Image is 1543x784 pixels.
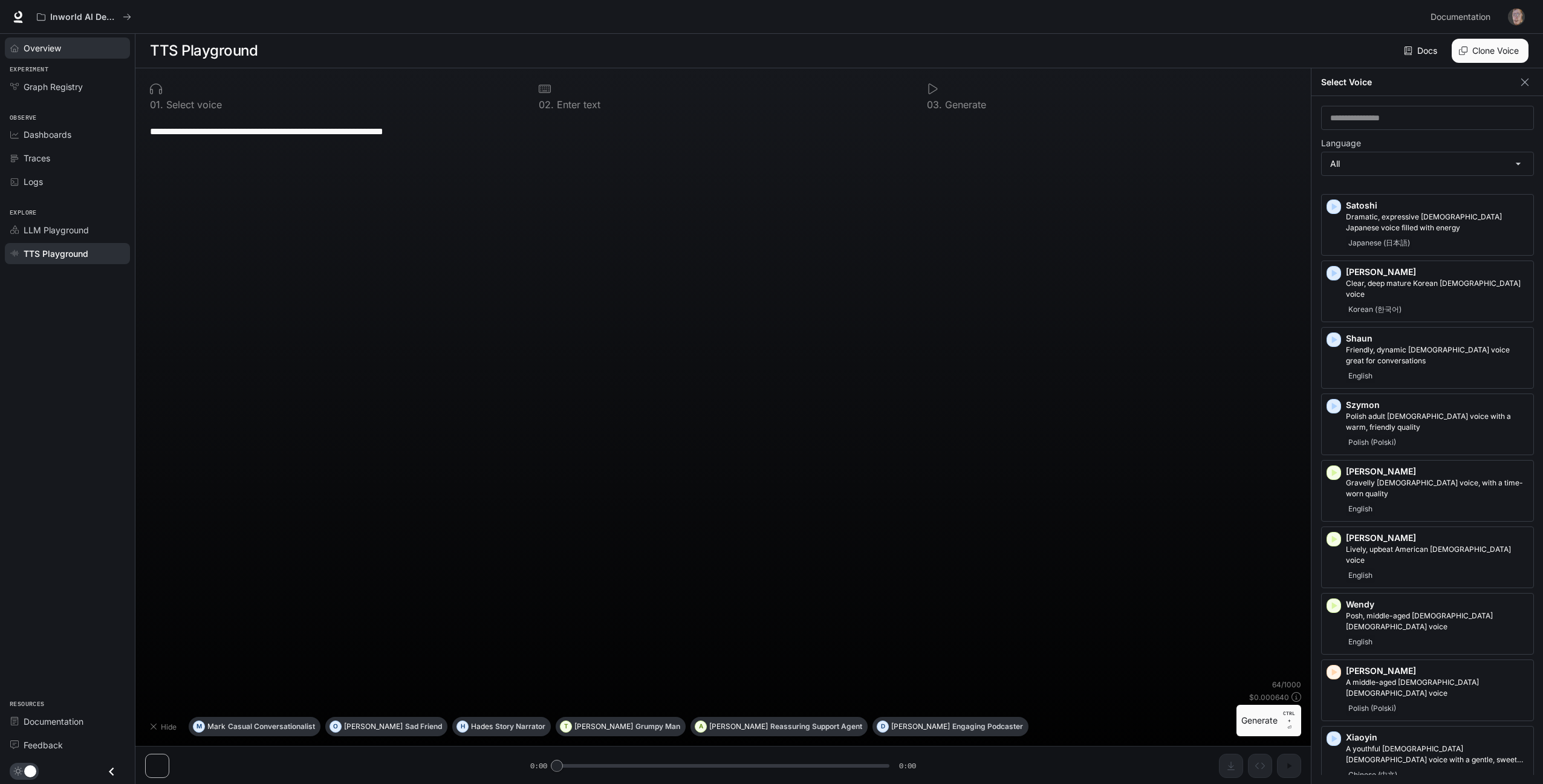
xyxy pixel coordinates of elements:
span: Graph Registry [24,80,83,93]
p: [PERSON_NAME] [1346,532,1528,544]
button: Hide [145,717,184,736]
p: Shaun [1346,332,1528,345]
button: D[PERSON_NAME]Engaging Podcaster [872,717,1028,736]
span: Overview [24,42,61,54]
span: English [1346,568,1375,583]
span: Chinese (中文) [1346,768,1400,782]
span: Traces [24,152,50,164]
div: A [695,717,706,736]
span: Japanese (日本語) [1346,236,1412,250]
button: T[PERSON_NAME]Grumpy Man [556,717,686,736]
p: Dramatic, expressive male Japanese voice filled with energy [1346,212,1528,233]
button: O[PERSON_NAME]Sad Friend [325,717,447,736]
p: Story Narrator [495,723,545,730]
p: [PERSON_NAME] [709,723,768,730]
img: User avatar [1508,8,1525,25]
span: Logs [24,175,43,188]
span: Dark mode toggle [24,764,36,777]
p: Szymon [1346,399,1528,411]
span: English [1346,635,1375,649]
p: Sad Friend [405,723,442,730]
span: English [1346,502,1375,516]
a: Docs [1402,39,1442,63]
a: Dashboards [5,124,130,145]
p: 0 3 . [927,100,942,109]
p: Grumpy Man [635,723,680,730]
span: Polish (Polski) [1346,701,1398,716]
p: Generate [942,100,986,109]
p: Polish adult male voice with a warm, friendly quality [1346,411,1528,433]
a: TTS Playground [5,243,130,264]
p: Friendly, dynamic male voice great for conversations [1346,345,1528,366]
p: Gravelly male voice, with a time-worn quality [1346,478,1528,499]
p: Reassuring Support Agent [770,723,862,730]
p: [PERSON_NAME] [1346,266,1528,278]
span: Dashboards [24,128,71,141]
button: A[PERSON_NAME]Reassuring Support Agent [690,717,868,736]
span: TTS Playground [24,247,88,260]
p: Lively, upbeat American male voice [1346,544,1528,566]
span: Polish (Polski) [1346,435,1398,450]
p: Mark [207,723,226,730]
div: H [457,717,468,736]
a: Traces [5,147,130,169]
div: All [1322,152,1533,175]
p: Casual Conversationalist [228,723,315,730]
a: Documentation [1426,5,1499,29]
p: [PERSON_NAME] [1346,665,1528,677]
span: Documentation [1431,10,1490,25]
p: A middle-aged Polish male voice [1346,677,1528,699]
button: MMarkCasual Conversationalist [189,717,320,736]
span: Documentation [24,715,83,728]
span: English [1346,369,1375,383]
p: [PERSON_NAME] [891,723,950,730]
p: 64 / 1000 [1272,679,1301,690]
a: Documentation [5,711,130,732]
p: ⏎ [1282,710,1296,731]
a: Overview [5,37,130,59]
p: $ 0.000640 [1249,692,1289,702]
p: CTRL + [1282,710,1296,724]
a: Feedback [5,734,130,756]
p: A youthful Chinese female voice with a gentle, sweet voice [1346,744,1528,765]
p: Satoshi [1346,199,1528,212]
a: Logs [5,171,130,192]
span: Feedback [24,739,63,751]
p: 0 1 . [150,100,163,109]
button: All workspaces [31,5,137,29]
span: Korean (한국어) [1346,302,1404,317]
p: [PERSON_NAME] [1346,465,1528,478]
p: Language [1321,139,1361,147]
p: Hades [471,723,493,730]
button: Close drawer [98,759,125,784]
div: T [560,717,571,736]
p: 0 2 . [539,100,554,109]
div: D [877,717,888,736]
p: Select voice [163,100,222,109]
a: LLM Playground [5,219,130,241]
button: HHadesStory Narrator [452,717,551,736]
p: [PERSON_NAME] [344,723,403,730]
span: LLM Playground [24,224,89,236]
a: Graph Registry [5,76,130,97]
button: GenerateCTRL +⏎ [1236,705,1301,736]
p: Wendy [1346,598,1528,611]
p: Engaging Podcaster [952,723,1023,730]
h1: TTS Playground [150,39,258,63]
div: O [330,717,341,736]
p: Posh, middle-aged British female voice [1346,611,1528,632]
button: Clone Voice [1452,39,1528,63]
p: [PERSON_NAME] [574,723,633,730]
p: Xiaoyin [1346,731,1528,744]
button: User avatar [1504,5,1528,29]
div: M [193,717,204,736]
p: Clear, deep mature Korean male voice [1346,278,1528,300]
p: Enter text [554,100,600,109]
p: Inworld AI Demos [50,12,118,22]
